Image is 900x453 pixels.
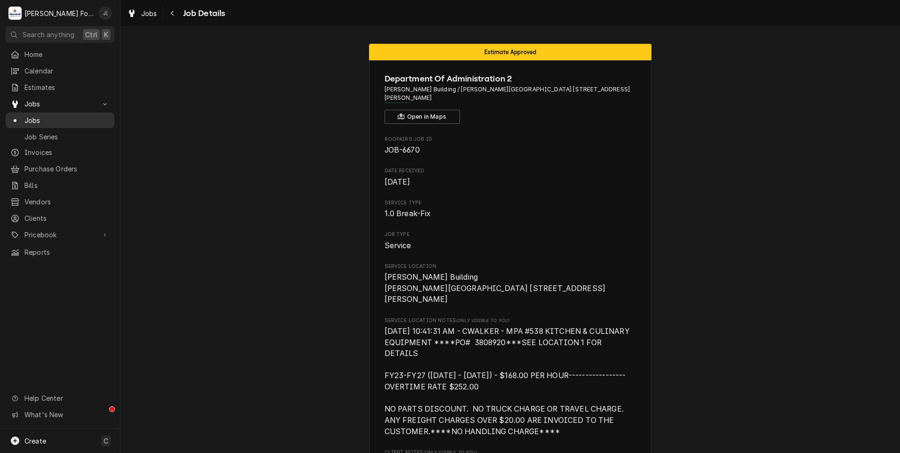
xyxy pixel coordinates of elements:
span: Search anything [23,30,74,40]
div: [PERSON_NAME] Food Equipment Service [24,8,94,18]
div: M [8,7,22,20]
button: Search anythingCtrlK [6,26,114,43]
span: JOB-6670 [385,146,420,154]
span: Ctrl [85,30,97,40]
span: Service Location [385,263,636,270]
div: Job Type [385,231,636,251]
span: Estimate Approved [484,49,537,55]
span: 1.0 Break-Fix [385,209,431,218]
a: Go to Jobs [6,96,114,112]
span: Job Details [180,7,225,20]
a: Clients [6,210,114,226]
a: Invoices [6,145,114,160]
div: J( [99,7,112,20]
span: Jobs [141,8,157,18]
a: Purchase Orders [6,161,114,177]
span: Reports [24,247,110,257]
span: Help Center [24,393,109,403]
div: Jeff Debigare (109)'s Avatar [99,7,112,20]
a: Home [6,47,114,62]
button: Open in Maps [385,110,460,124]
span: Job Type [385,240,636,251]
span: [object Object] [385,326,636,437]
span: Job Series [24,132,110,142]
span: Clients [24,213,110,223]
span: [PERSON_NAME] Building [PERSON_NAME][GEOGRAPHIC_DATA] [STREET_ADDRESS][PERSON_NAME] [385,273,606,304]
span: [DATE] [385,178,410,186]
div: Status [369,44,651,60]
a: Estimates [6,80,114,95]
span: [DATE] 10:41:31 AM - CWALKER - MPA #538 KITCHEN & CULINARY EQUIPMENT ****PO# 3808920***SEE LOCATI... [385,327,632,436]
div: [object Object] [385,317,636,437]
span: Estimates [24,82,110,92]
span: C [104,436,108,446]
span: Service [385,241,411,250]
span: Address [385,85,636,103]
a: Go to Pricebook [6,227,114,243]
span: Service Type [385,208,636,219]
span: Service Location [385,272,636,305]
span: Bills [24,180,110,190]
button: Navigate back [165,6,180,21]
span: Jobs [24,99,96,109]
div: Service Location [385,263,636,305]
a: Job Series [6,129,114,145]
span: Pricebook [24,230,96,240]
div: Roopairs Job ID [385,136,636,156]
a: Vendors [6,194,114,210]
span: Invoices [24,147,110,157]
span: Home [24,49,110,59]
a: Bills [6,178,114,193]
span: Date Received [385,167,636,175]
a: Reports [6,244,114,260]
span: Create [24,437,46,445]
div: Date Received [385,167,636,187]
a: Go to What's New [6,407,114,422]
span: K [104,30,108,40]
div: Marshall Food Equipment Service's Avatar [8,7,22,20]
span: Purchase Orders [24,164,110,174]
span: Calendar [24,66,110,76]
span: Vendors [24,197,110,207]
span: Job Type [385,231,636,238]
div: Service Type [385,199,636,219]
div: Client Information [385,73,636,124]
a: Calendar [6,63,114,79]
span: (Only Visible to You) [456,318,509,323]
span: Roopairs Job ID [385,145,636,156]
a: Go to Help Center [6,390,114,406]
span: Name [385,73,636,85]
a: Jobs [6,113,114,128]
span: Date Received [385,177,636,188]
span: Service Type [385,199,636,207]
a: Jobs [123,6,161,21]
span: Roopairs Job ID [385,136,636,143]
span: Jobs [24,115,110,125]
span: What's New [24,410,109,420]
span: Service Location Notes [385,317,636,324]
